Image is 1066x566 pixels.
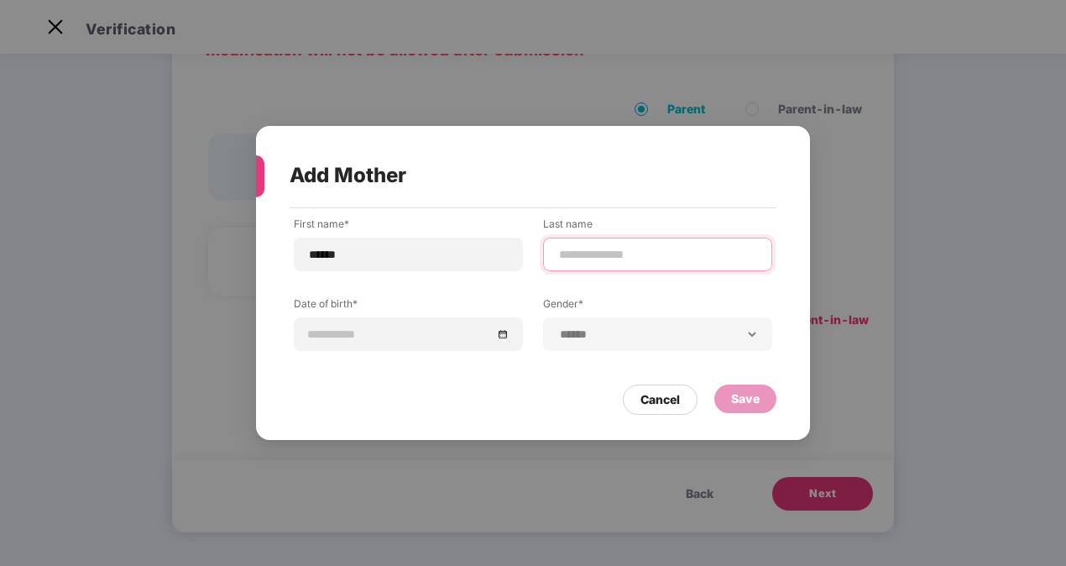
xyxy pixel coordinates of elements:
[294,217,523,238] label: First name*
[294,296,523,317] label: Date of birth*
[543,296,772,317] label: Gender*
[731,390,760,408] div: Save
[543,217,772,238] label: Last name
[290,143,736,208] div: Add Mother
[640,390,680,409] div: Cancel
